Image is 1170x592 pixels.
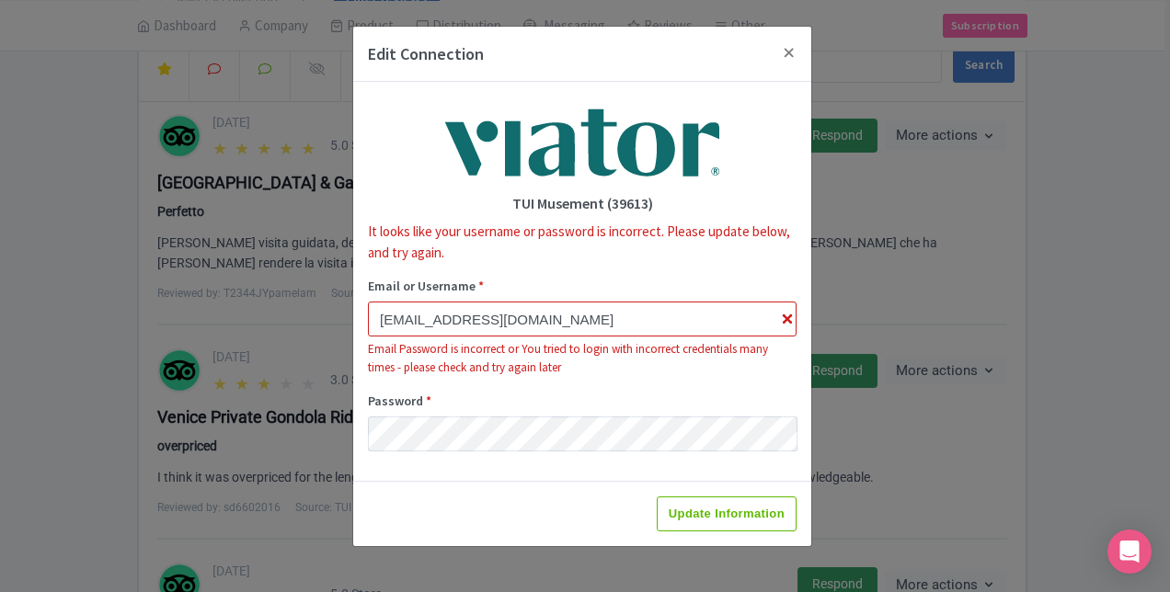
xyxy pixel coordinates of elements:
[368,222,797,263] p: It looks like your username or password is incorrect. Please update below, and try again.
[368,278,476,294] span: Email or Username
[1107,529,1152,574] div: Open Intercom Messenger
[657,496,797,531] input: Update Information
[767,27,811,79] button: Close
[368,393,423,409] span: Password
[368,340,797,376] div: Email Password is incorrect or You tried to login with incorrect credentials many times - please ...
[368,196,797,212] h4: TUI Musement (39613)
[368,41,484,66] h4: Edit Connection
[444,97,720,188] img: viator-9033d3fb01e0b80761764065a76b653a.png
